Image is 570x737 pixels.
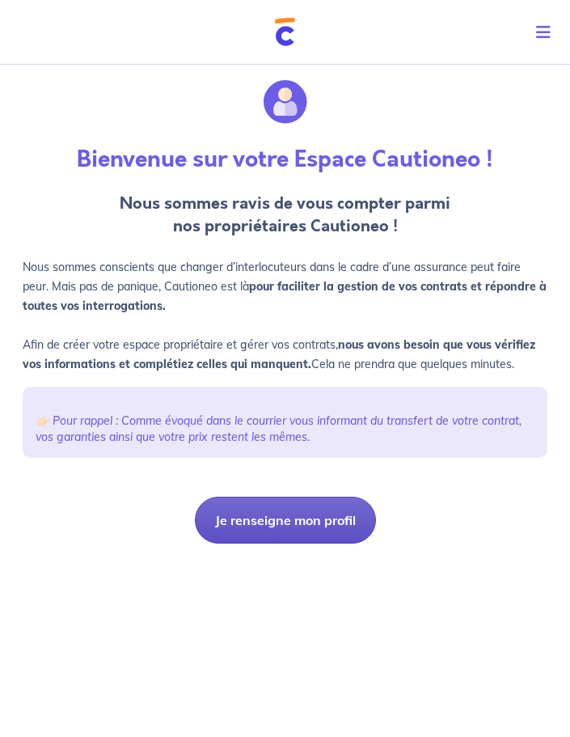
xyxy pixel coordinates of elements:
img: illu_account.svg [264,80,307,124]
strong: pour faciliter la gestion de vos contrats et répondre à toutes vos interrogations. [23,279,547,313]
p: Bienvenue sur votre Espace Cautioneo ! [23,146,547,173]
button: Toggle navigation [523,11,570,53]
p: 👉🏻 Pour rappel : Comme évoqué dans le courrier vous informant du transfert de votre contrat, vos ... [36,413,534,445]
p: Nous sommes ravis de vous compter parmi nos propriétaires Cautioneo ! [23,193,547,238]
p: Nous sommes conscients que changer d’interlocuteurs dans le cadre d’une assurance peut faire peur... [23,257,547,374]
img: Cautioneo [275,18,295,46]
button: Je renseigne mon profil [195,497,376,544]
